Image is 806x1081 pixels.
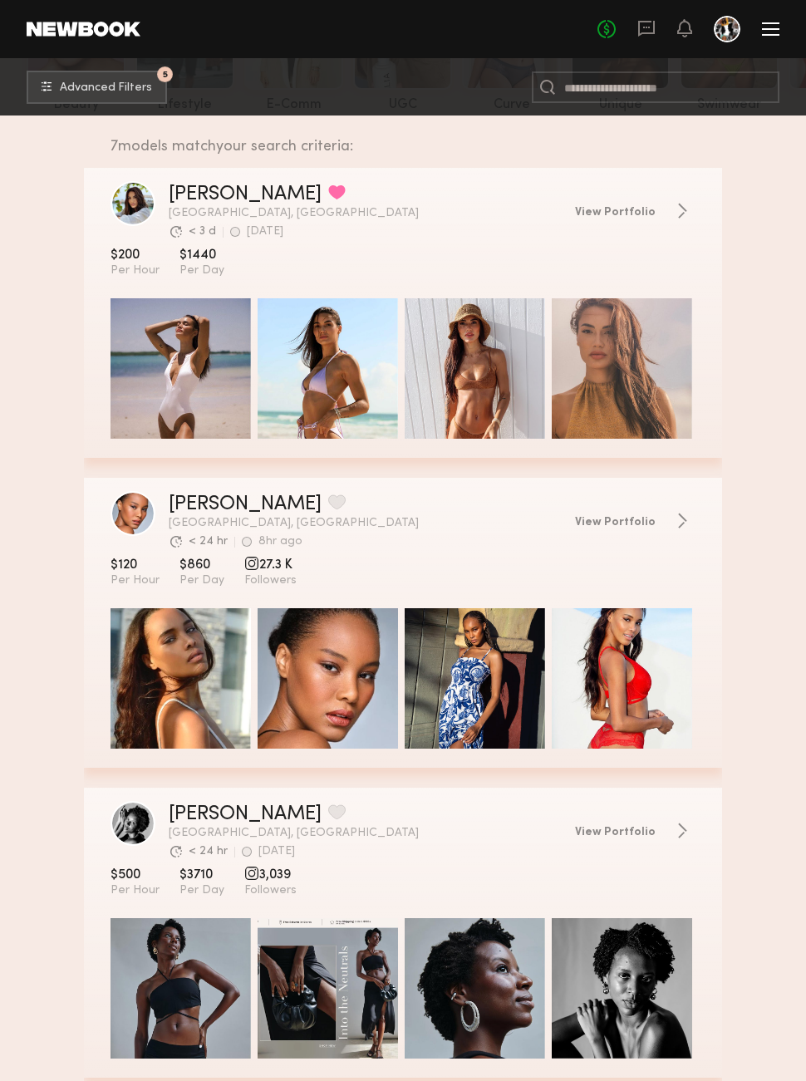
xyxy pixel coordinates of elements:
span: $860 [179,557,224,573]
span: Per Hour [111,263,160,278]
span: $500 [111,867,160,883]
span: 3,039 [244,867,297,883]
a: [PERSON_NAME] [169,184,322,204]
a: [PERSON_NAME] [169,804,322,824]
span: Advanced Filters [60,82,152,94]
span: [GEOGRAPHIC_DATA], [GEOGRAPHIC_DATA] [169,828,562,839]
a: View Portfolio [575,513,695,529]
span: $3710 [179,867,224,883]
span: Per Hour [111,883,160,898]
a: View Portfolio [575,823,695,839]
span: $1440 [179,247,224,263]
div: < 24 hr [189,846,228,857]
span: Per Day [179,263,224,278]
span: View Portfolio [575,207,656,219]
span: Followers [244,883,297,898]
div: [DATE] [247,226,283,238]
span: $120 [111,557,160,573]
span: Per Day [179,573,224,588]
div: < 3 d [189,226,216,238]
div: 8hr ago [258,536,302,548]
div: [DATE] [258,846,295,857]
span: View Portfolio [575,827,656,838]
span: 5 [163,71,168,78]
span: $200 [111,247,160,263]
a: [PERSON_NAME] [169,494,322,514]
button: 5Advanced Filters [27,71,167,104]
span: Followers [244,573,297,588]
div: < 24 hr [189,536,228,548]
span: 27.3 K [244,557,297,573]
span: View Portfolio [575,517,656,528]
span: [GEOGRAPHIC_DATA], [GEOGRAPHIC_DATA] [169,208,562,219]
span: Per Hour [111,573,160,588]
span: Per Day [179,883,224,898]
div: 7 models match your search criteria: [111,126,709,155]
span: [GEOGRAPHIC_DATA], [GEOGRAPHIC_DATA] [169,518,562,529]
a: View Portfolio [575,203,695,219]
